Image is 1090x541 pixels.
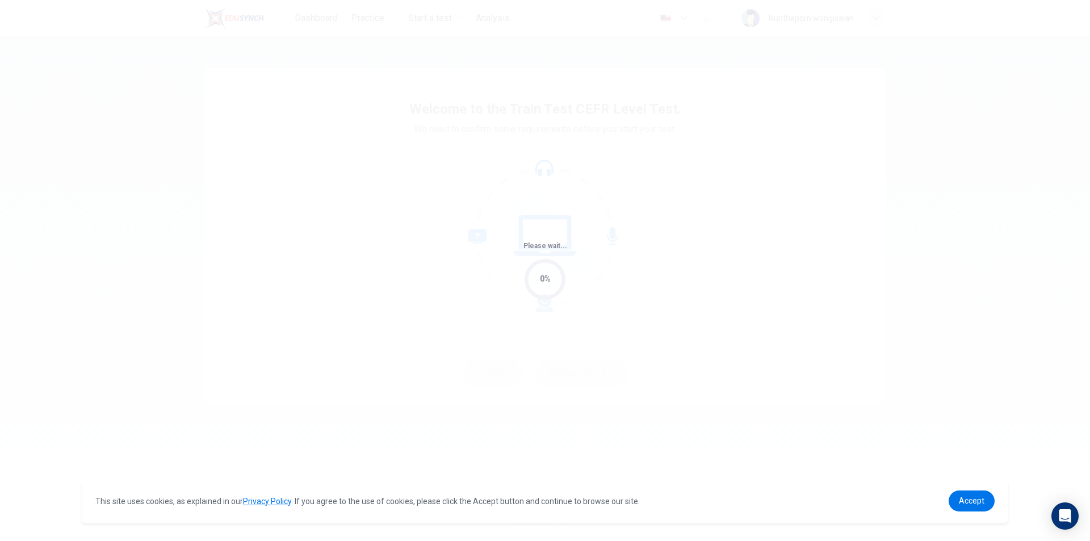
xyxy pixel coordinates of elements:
[540,272,551,286] div: 0%
[959,496,984,505] span: Accept
[82,479,1008,523] div: cookieconsent
[1051,502,1079,530] div: Open Intercom Messenger
[949,490,995,511] a: dismiss cookie message
[243,497,291,506] a: Privacy Policy
[523,242,567,250] span: Please wait...
[95,497,640,506] span: This site uses cookies, as explained in our . If you agree to the use of cookies, please click th...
